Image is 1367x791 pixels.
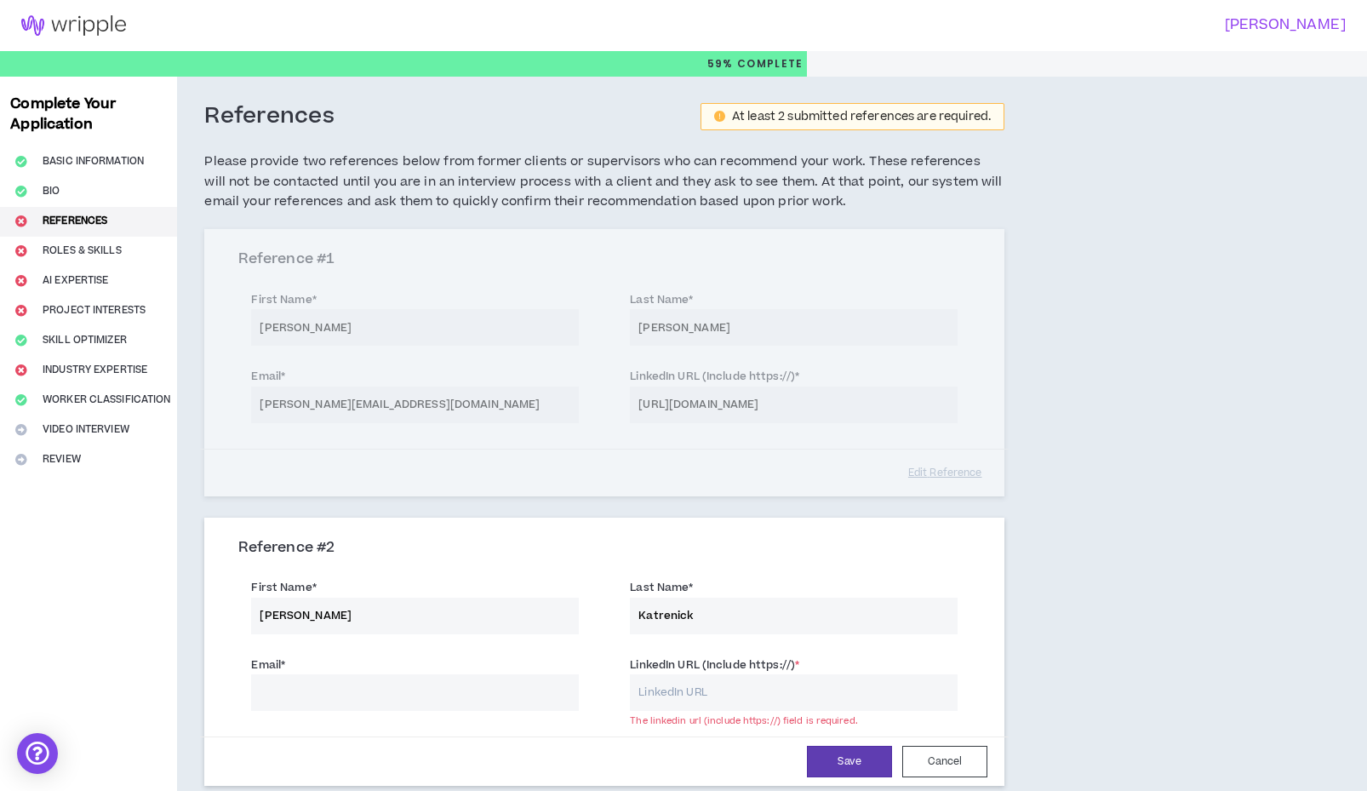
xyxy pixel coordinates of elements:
button: Save [807,746,892,777]
p: 59% [707,51,804,77]
label: LinkedIn URL (Include https://) [630,651,799,679]
h3: [PERSON_NAME] [673,17,1347,33]
button: Cancel [902,746,987,777]
label: First Name [251,574,316,601]
h3: Complete Your Application [3,94,174,135]
span: exclamation-circle [714,111,725,122]
label: Last Name [630,574,693,601]
input: LinkedIn URL [630,674,958,711]
div: The linkedin url (include https://) field is required. [630,714,958,727]
h5: Please provide two references below from former clients or supervisors who can recommend your wor... [204,152,1004,212]
div: At least 2 submitted references are required. [732,111,991,123]
span: Complete [734,56,804,72]
h3: References [204,102,335,131]
label: Email [251,651,285,679]
h3: Reference # 2 [238,539,970,558]
div: Open Intercom Messenger [17,733,58,774]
